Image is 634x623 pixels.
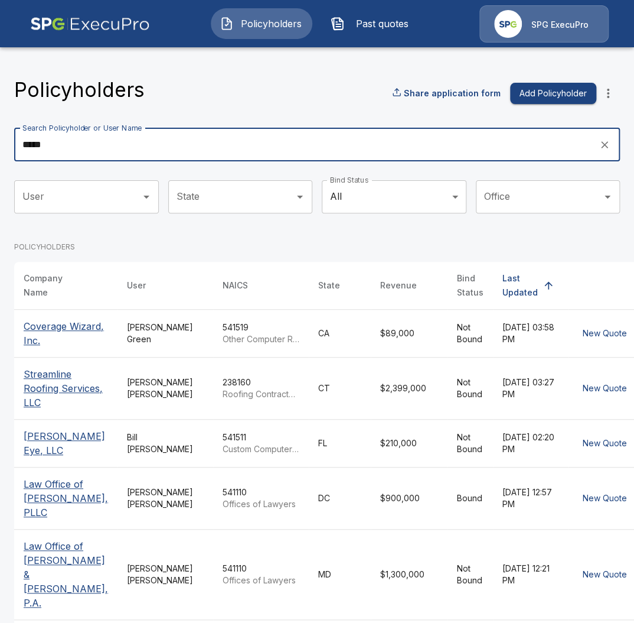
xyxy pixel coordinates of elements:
span: Past quotes [349,17,414,31]
td: FL [309,419,371,467]
td: [DATE] 03:27 PM [493,357,568,419]
button: New Quote [578,323,632,345]
td: [DATE] 02:20 PM [493,419,568,467]
div: 541511 [223,431,299,455]
div: All [322,180,466,213]
p: Offices of Lawyers [223,575,299,586]
button: New Quote [578,378,632,400]
label: Bind Status [330,175,368,185]
img: AA Logo [30,5,150,43]
button: more [596,82,620,105]
p: Coverage Wizard, Inc. [24,319,108,348]
button: Open [138,189,155,205]
td: Not Bound [447,419,493,467]
a: Add Policyholder [505,83,596,105]
button: Policyholders IconPolicyholders [211,8,312,39]
p: Streamline Roofing Services, LLC [24,367,108,410]
img: Policyholders Icon [220,17,234,31]
button: Add Policyholder [510,83,596,105]
div: [PERSON_NAME] [PERSON_NAME] [127,486,204,510]
div: Revenue [380,278,417,293]
th: Bind Status [447,262,493,310]
div: User [127,278,146,293]
div: 541519 [223,322,299,345]
button: New Quote [578,433,632,455]
div: [PERSON_NAME] [PERSON_NAME] [127,377,204,400]
img: Past quotes Icon [331,17,345,31]
button: Past quotes IconPast quotes [322,8,423,39]
p: [PERSON_NAME] Eye, LLC [24,429,108,457]
td: CA [309,309,371,357]
div: 541110 [223,486,299,510]
p: Roofing Contractors [223,388,299,400]
td: [DATE] 12:21 PM [493,529,568,619]
td: Not Bound [447,357,493,419]
div: 541110 [223,563,299,586]
button: Open [599,189,616,205]
td: DC [309,467,371,529]
button: Open [292,189,308,205]
button: clear search [596,136,613,154]
label: Search Policyholder or User Name [22,123,142,133]
div: Company Name [24,271,87,300]
td: $2,399,000 [371,357,447,419]
p: Law Office of [PERSON_NAME] & [PERSON_NAME], P.A. [24,539,108,610]
div: Bill [PERSON_NAME] [127,431,204,455]
td: $210,000 [371,419,447,467]
span: Policyholders [238,17,303,31]
div: NAICS [223,278,248,293]
td: CT [309,357,371,419]
div: State [318,278,340,293]
button: New Quote [578,488,632,510]
button: New Quote [578,564,632,586]
td: MD [309,529,371,619]
div: [PERSON_NAME] Green [127,322,204,345]
p: Share application form [404,87,501,99]
td: Not Bound [447,309,493,357]
a: Agency IconSPG ExecuPro [479,5,609,43]
td: [DATE] 03:58 PM [493,309,568,357]
td: Not Bound [447,529,493,619]
h4: Policyholders [14,77,145,102]
div: Last Updated [502,271,538,300]
img: Agency Icon [494,10,522,38]
p: Law Office of [PERSON_NAME], PLLC [24,477,108,520]
td: $1,300,000 [371,529,447,619]
td: $900,000 [371,467,447,529]
td: Bound [447,467,493,529]
p: Offices of Lawyers [223,498,299,510]
p: Custom Computer Programming Services [223,443,299,455]
td: [DATE] 12:57 PM [493,467,568,529]
p: Other Computer Related Services [223,333,299,345]
div: [PERSON_NAME] [PERSON_NAME] [127,563,204,586]
td: $89,000 [371,309,447,357]
p: SPG ExecuPro [531,19,589,31]
div: 238160 [223,377,299,400]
